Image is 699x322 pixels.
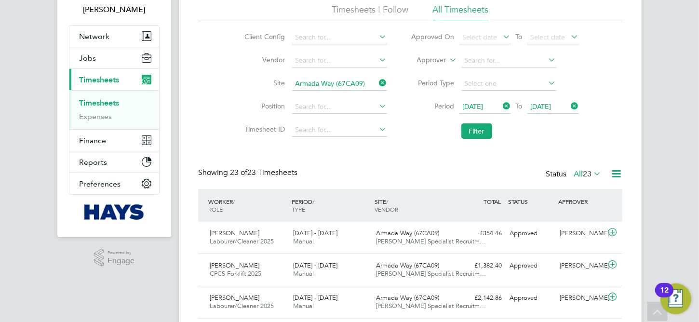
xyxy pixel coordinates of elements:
[69,90,159,129] div: Timesheets
[69,151,159,173] button: Reports
[79,136,106,145] span: Finance
[79,75,119,84] span: Timesheets
[293,229,337,237] span: [DATE] - [DATE]
[69,69,159,90] button: Timesheets
[373,193,456,218] div: SITE
[375,205,399,213] span: VENDOR
[556,193,606,210] div: APPROVER
[210,229,259,237] span: [PERSON_NAME]
[210,294,259,302] span: [PERSON_NAME]
[531,102,551,111] span: [DATE]
[94,249,135,267] a: Powered byEngage
[69,204,160,220] a: Go to home page
[456,290,506,306] div: £2,142.86
[411,102,455,110] label: Period
[293,269,314,278] span: Manual
[198,168,299,178] div: Showing
[108,249,134,257] span: Powered by
[108,257,134,265] span: Engage
[208,205,223,213] span: ROLE
[513,30,525,43] span: To
[292,100,387,114] input: Search for...
[376,237,486,245] span: [PERSON_NAME] Specialist Recruitm…
[210,302,274,310] span: Labourer/Cleaner 2025
[292,205,305,213] span: TYPE
[546,168,603,181] div: Status
[376,269,486,278] span: [PERSON_NAME] Specialist Recruitm…
[230,168,297,177] span: 23 Timesheets
[387,198,389,205] span: /
[293,302,314,310] span: Manual
[506,290,556,306] div: Approved
[292,123,387,137] input: Search for...
[556,290,606,306] div: [PERSON_NAME]
[293,237,314,245] span: Manual
[79,112,112,121] a: Expenses
[79,98,119,107] a: Timesheets
[289,193,373,218] div: PERIOD
[84,204,145,220] img: hays-logo-retina.png
[242,79,285,87] label: Site
[506,226,556,241] div: Approved
[206,193,289,218] div: WORKER
[242,32,285,41] label: Client Config
[403,55,446,65] label: Approver
[461,54,556,67] input: Search for...
[332,4,409,21] li: Timesheets I Follow
[411,32,455,41] label: Approved On
[242,102,285,110] label: Position
[293,294,337,302] span: [DATE] - [DATE]
[210,269,261,278] span: CPCS Forklift 2025
[660,283,691,314] button: Open Resource Center, 12 new notifications
[69,26,159,47] button: Network
[292,54,387,67] input: Search for...
[556,226,606,241] div: [PERSON_NAME]
[293,261,337,269] span: [DATE] - [DATE]
[574,169,601,179] label: All
[461,77,556,91] input: Select one
[411,79,455,87] label: Period Type
[79,32,109,41] span: Network
[456,258,506,274] div: £1,382.40
[312,198,314,205] span: /
[292,31,387,44] input: Search for...
[461,123,492,139] button: Filter
[69,173,159,194] button: Preferences
[292,77,387,91] input: Search for...
[79,179,121,188] span: Preferences
[463,102,484,111] span: [DATE]
[376,294,440,302] span: Armada Way (67CA09)
[210,261,259,269] span: [PERSON_NAME]
[376,261,440,269] span: Armada Way (67CA09)
[660,290,669,303] div: 12
[556,258,606,274] div: [PERSON_NAME]
[484,198,501,205] span: TOTAL
[69,4,160,15] span: Katie McPherson
[233,198,235,205] span: /
[242,125,285,134] label: Timesheet ID
[463,33,497,41] span: Select date
[506,258,556,274] div: Approved
[230,168,247,177] span: 23 of
[583,169,591,179] span: 23
[456,226,506,241] div: £354.46
[79,54,96,63] span: Jobs
[531,33,565,41] span: Select date
[210,237,274,245] span: Labourer/Cleaner 2025
[376,302,486,310] span: [PERSON_NAME] Specialist Recruitm…
[69,47,159,68] button: Jobs
[69,130,159,151] button: Finance
[79,158,107,167] span: Reports
[242,55,285,64] label: Vendor
[513,100,525,112] span: To
[376,229,440,237] span: Armada Way (67CA09)
[433,4,489,21] li: All Timesheets
[506,193,556,210] div: STATUS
